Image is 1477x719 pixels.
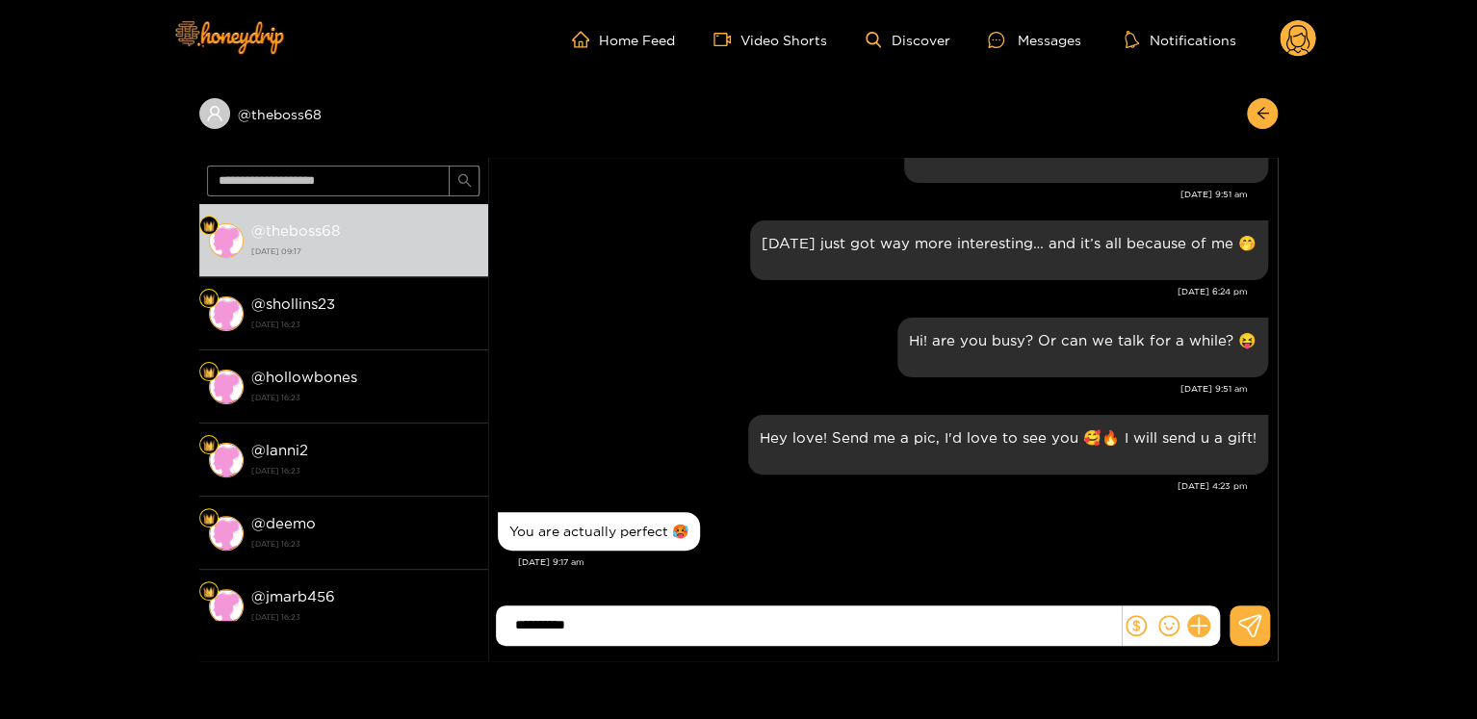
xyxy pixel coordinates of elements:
span: video-camera [713,31,740,48]
span: smile [1158,615,1179,636]
div: [DATE] 9:51 am [498,188,1248,201]
button: arrow-left [1247,98,1278,129]
img: conversation [209,516,244,551]
div: [DATE] 6:24 pm [498,285,1248,298]
strong: @ theboss68 [251,222,340,239]
strong: @ hollowbones [251,369,357,385]
strong: [DATE] 09:17 [251,243,479,260]
a: Video Shorts [713,31,827,48]
p: Hi! are you busy? Or can we talk for a while? 😝 [909,329,1257,351]
img: Fan Level [203,294,215,305]
strong: [DATE] 16:23 [251,608,479,626]
div: [DATE] 9:51 am [498,382,1248,396]
img: Fan Level [203,440,215,451]
div: You are actually perfect 🥵 [509,524,688,539]
strong: [DATE] 16:23 [251,316,479,333]
img: Fan Level [203,367,215,378]
span: search [457,173,472,190]
img: Fan Level [203,513,215,525]
img: Fan Level [203,220,215,232]
strong: [DATE] 16:23 [251,535,479,552]
span: dollar [1126,615,1147,636]
strong: @ shollins23 [251,295,335,312]
span: home [572,31,599,48]
span: arrow-left [1256,106,1270,122]
p: Hey love! Send me a pic, I'd love to see you 🥰🔥 I will send u a gift! [760,426,1257,449]
div: Aug. 13, 6:24 pm [750,220,1268,280]
button: dollar [1122,611,1151,640]
button: search [449,166,479,196]
img: conversation [209,589,244,624]
button: Notifications [1119,30,1241,49]
div: [DATE] 4:23 pm [498,479,1248,493]
strong: [DATE] 16:23 [251,389,479,406]
div: Aug. 23, 9:17 am [498,512,700,551]
img: conversation [209,296,244,331]
a: Discover [866,32,949,48]
div: Aug. 18, 4:23 pm [748,415,1268,475]
strong: @ deemo [251,515,316,531]
img: conversation [209,223,244,258]
strong: [DATE] 16:23 [251,462,479,479]
div: @theboss68 [199,98,488,129]
img: conversation [209,370,244,404]
span: user [206,105,223,122]
img: Fan Level [203,586,215,598]
strong: @ lanni2 [251,442,308,458]
div: Messages [988,29,1080,51]
div: Aug. 14, 9:51 am [897,318,1268,377]
div: [DATE] 9:17 am [518,555,1268,569]
a: Home Feed [572,31,675,48]
p: [DATE] just got way more interesting… and it’s all because of me 🤭 [762,232,1257,254]
img: conversation [209,443,244,477]
strong: @ jmarb456 [251,588,335,604]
